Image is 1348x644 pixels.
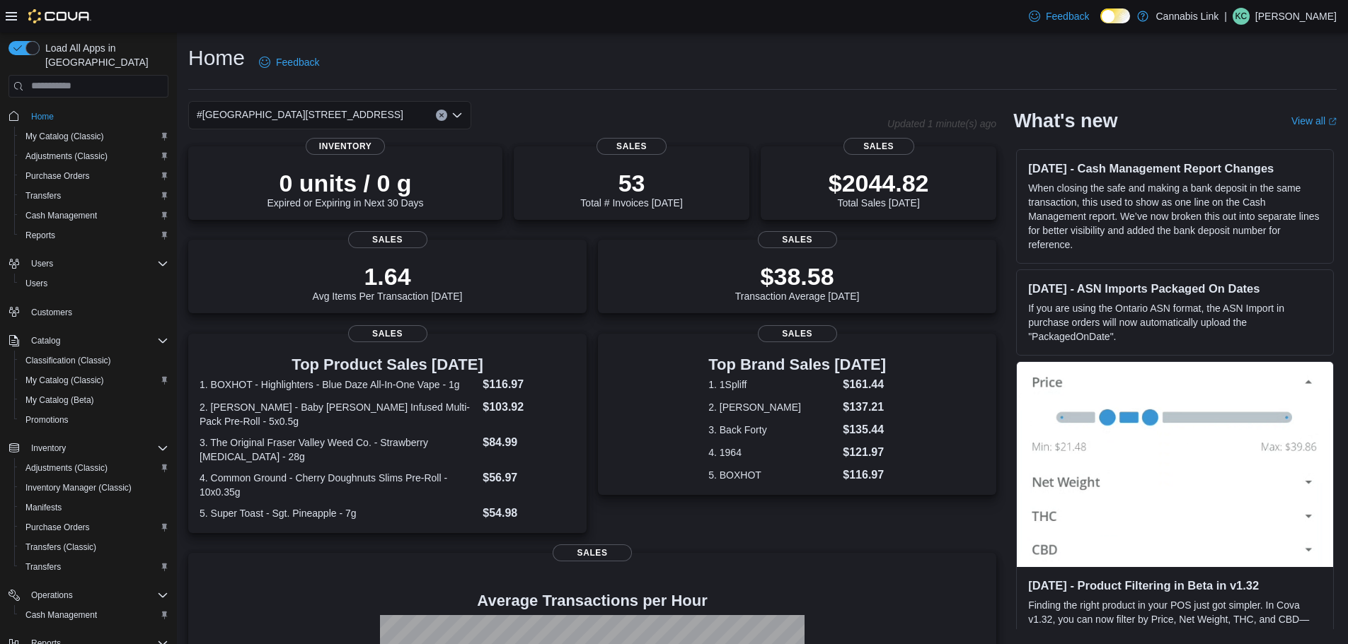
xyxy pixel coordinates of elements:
span: Purchase Orders [20,519,168,536]
input: Dark Mode [1100,8,1130,23]
a: Manifests [20,499,67,516]
dd: $54.98 [483,505,575,522]
span: Adjustments (Classic) [25,462,108,474]
button: Users [3,254,174,274]
button: Home [3,106,174,127]
button: Users [25,255,59,272]
h3: [DATE] - ASN Imports Packaged On Dates [1028,281,1322,295]
span: Cash Management [25,210,97,221]
p: 1.64 [313,262,463,291]
dd: $116.97 [843,467,886,484]
a: My Catalog (Classic) [20,372,110,389]
dt: 3. The Original Fraser Valley Weed Co. - Strawberry [MEDICAL_DATA] - 28g [200,435,477,464]
h4: Average Transactions per Hour [200,592,985,609]
span: Operations [25,587,168,604]
img: Cova [28,9,91,23]
span: Adjustments (Classic) [20,459,168,476]
dd: $137.21 [843,399,886,416]
span: Users [25,278,47,289]
span: My Catalog (Classic) [20,128,168,145]
button: Promotions [14,410,174,430]
span: Cash Management [25,609,97,621]
button: Purchase Orders [14,517,174,537]
button: Adjustments (Classic) [14,146,174,166]
button: Users [14,274,174,293]
p: 53 [580,169,682,197]
button: My Catalog (Classic) [14,370,174,390]
p: $2044.82 [829,169,929,197]
p: [PERSON_NAME] [1255,8,1337,25]
a: Promotions [20,411,74,428]
p: $38.58 [735,262,860,291]
button: Classification (Classic) [14,351,174,370]
p: When closing the safe and making a bank deposit in the same transaction, this used to show as one... [1028,181,1322,252]
dd: $84.99 [483,434,575,451]
span: Inventory [31,443,66,454]
dt: 5. BOXHOT [708,468,837,482]
span: Transfers [25,561,61,573]
dt: 4. Common Ground - Cherry Doughnuts Slims Pre-Roll - 10x0.35g [200,471,477,499]
button: Customers [3,302,174,322]
button: Transfers [14,186,174,206]
a: Feedback [253,48,325,76]
span: Users [20,275,168,292]
dt: 2. [PERSON_NAME] - Baby [PERSON_NAME] Infused Multi-Pack Pre-Roll - 5x0.5g [200,400,477,428]
h3: [DATE] - Product Filtering in Beta in v1.32 [1028,578,1322,592]
button: Operations [3,585,174,605]
button: Catalog [3,331,174,351]
button: Inventory [25,440,71,457]
button: Inventory Manager (Classic) [14,478,174,498]
a: Adjustments (Classic) [20,148,113,165]
span: My Catalog (Classic) [25,375,104,386]
a: My Catalog (Beta) [20,392,100,409]
div: Total Sales [DATE] [829,169,929,209]
span: Sales [843,138,914,155]
h2: What's new [1013,110,1117,132]
span: Sales [553,544,632,561]
button: Open list of options [451,110,463,121]
span: Reports [25,230,55,241]
h3: Top Product Sales [DATE] [200,356,575,373]
dd: $56.97 [483,469,575,486]
span: Users [31,258,53,269]
span: Home [25,107,168,125]
button: My Catalog (Classic) [14,127,174,146]
span: Purchase Orders [25,170,90,182]
span: Cash Management [20,607,168,623]
a: Adjustments (Classic) [20,459,113,476]
span: Inventory [306,138,385,155]
span: Promotions [20,411,168,428]
span: #[GEOGRAPHIC_DATA][STREET_ADDRESS] [197,106,403,123]
h3: [DATE] - Cash Management Report Changes [1028,161,1322,175]
span: Operations [31,590,73,601]
button: Catalog [25,332,66,349]
span: Adjustments (Classic) [25,151,108,162]
div: Kayla Chow [1233,8,1250,25]
span: Promotions [25,414,69,426]
span: Catalog [31,335,60,346]
dt: 2. [PERSON_NAME] [708,400,837,414]
dd: $135.44 [843,421,886,438]
span: Feedback [1046,9,1089,23]
span: Catalog [25,332,168,349]
span: Sales [758,325,837,342]
a: Users [20,275,53,292]
span: Classification (Classic) [25,355,111,366]
button: Cash Management [14,605,174,625]
span: Manifests [25,502,62,513]
a: Home [25,108,59,125]
span: Dark Mode [1100,23,1101,24]
div: Transaction Average [DATE] [735,262,860,302]
svg: External link [1328,117,1337,126]
div: Expired or Expiring in Next 30 Days [267,169,424,209]
span: KC [1235,8,1248,25]
span: Sales [348,231,427,248]
a: Transfers [20,558,67,575]
a: Customers [25,304,78,321]
h3: Top Brand Sales [DATE] [708,356,886,373]
a: Cash Management [20,207,103,224]
span: Sales [758,231,837,248]
a: Transfers (Classic) [20,539,102,556]
p: If you are using the Ontario ASN format, the ASN Import in purchase orders will now automatically... [1028,301,1322,344]
span: Transfers (Classic) [20,539,168,556]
